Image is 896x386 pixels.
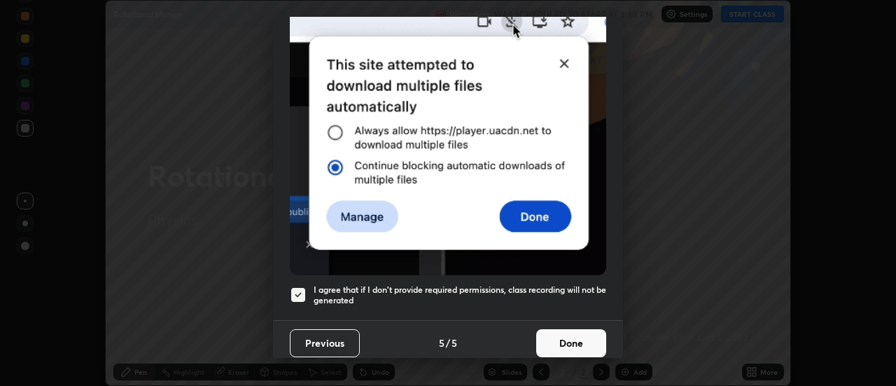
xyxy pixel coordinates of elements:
h5: I agree that if I don't provide required permissions, class recording will not be generated [314,284,606,306]
button: Done [536,329,606,357]
button: Previous [290,329,360,357]
h4: / [446,336,450,350]
h4: 5 [451,336,457,350]
h4: 5 [439,336,444,350]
